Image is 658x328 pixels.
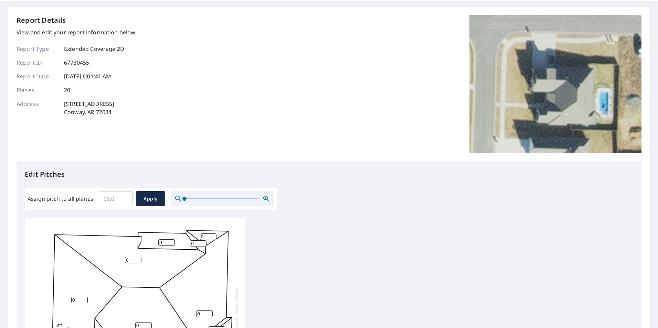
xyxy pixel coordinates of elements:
img: Top image [469,15,641,153]
button: Apply [136,191,165,206]
p: Report Details [17,15,66,25]
p: Report Type [17,45,58,53]
p: [DATE] 6:01:41 AM [64,72,112,80]
p: 20 [64,86,70,94]
p: Report Date [17,72,58,80]
p: 67730455 [64,58,89,67]
p: Extended Coverage 2D [64,45,124,53]
label: Assign pitch to all planes [28,195,93,203]
p: Report ID [17,58,58,67]
input: 00.0 [99,189,132,208]
span: Apply [141,195,160,203]
p: Address [17,100,58,116]
p: Planes [17,86,58,94]
p: Edit Pitches [25,169,633,179]
p: View and edit your report information below. [17,28,137,36]
p: [STREET_ADDRESS] Conway, AR 72034 [64,100,114,116]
